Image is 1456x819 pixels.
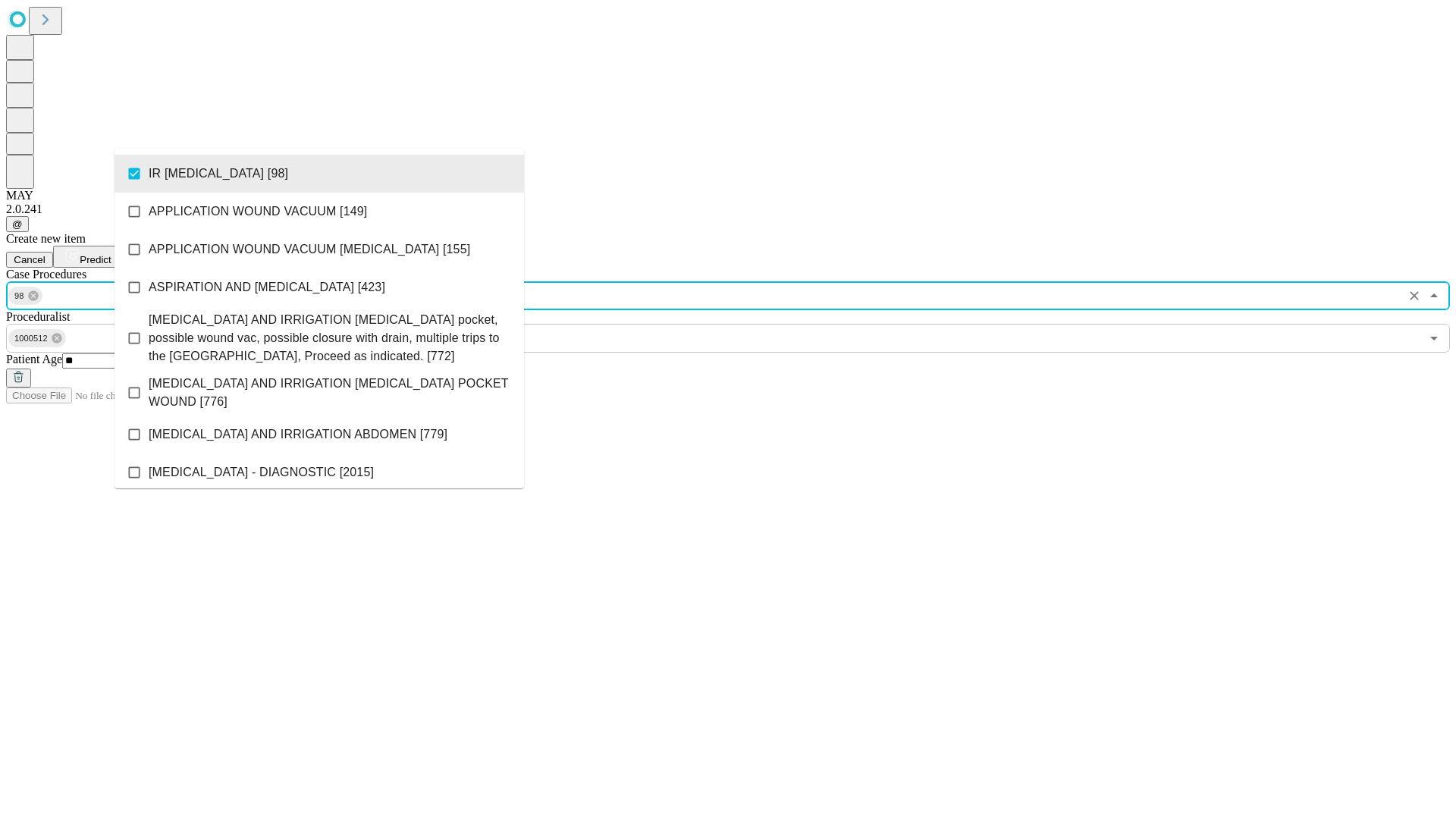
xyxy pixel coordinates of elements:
[80,254,111,265] span: Predict
[149,375,512,411] span: [MEDICAL_DATA] AND IRRIGATION [MEDICAL_DATA] POCKET WOUND [776]
[6,310,70,323] span: Proceduralist
[6,252,53,268] button: Cancel
[1423,285,1445,306] button: Close
[12,218,23,230] span: @
[6,216,29,232] button: @
[1404,285,1425,306] button: Clear
[149,278,385,297] span: ASPIRATION AND [MEDICAL_DATA] [423]
[8,287,30,305] span: 98
[6,268,86,281] span: Scheduled Procedure
[149,202,367,221] span: APPLICATION WOUND VACUUM [149]
[149,425,447,444] span: [MEDICAL_DATA] AND IRRIGATION ABDOMEN [779]
[149,311,512,366] span: [MEDICAL_DATA] AND IRRIGATION [MEDICAL_DATA] pocket, possible wound vac, possible closure with dr...
[8,329,66,347] div: 1000512
[6,232,86,245] span: Create new item
[149,240,470,259] span: APPLICATION WOUND VACUUM [MEDICAL_DATA] [155]
[6,353,62,366] span: Patient Age
[53,246,123,268] button: Predict
[149,165,288,183] span: IR [MEDICAL_DATA] [98]
[8,330,54,347] span: 1000512
[8,287,42,305] div: 98
[6,189,1450,202] div: MAY
[6,202,1450,216] div: 2.0.241
[14,254,45,265] span: Cancel
[149,463,374,482] span: [MEDICAL_DATA] - DIAGNOSTIC [2015]
[1423,328,1445,349] button: Open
